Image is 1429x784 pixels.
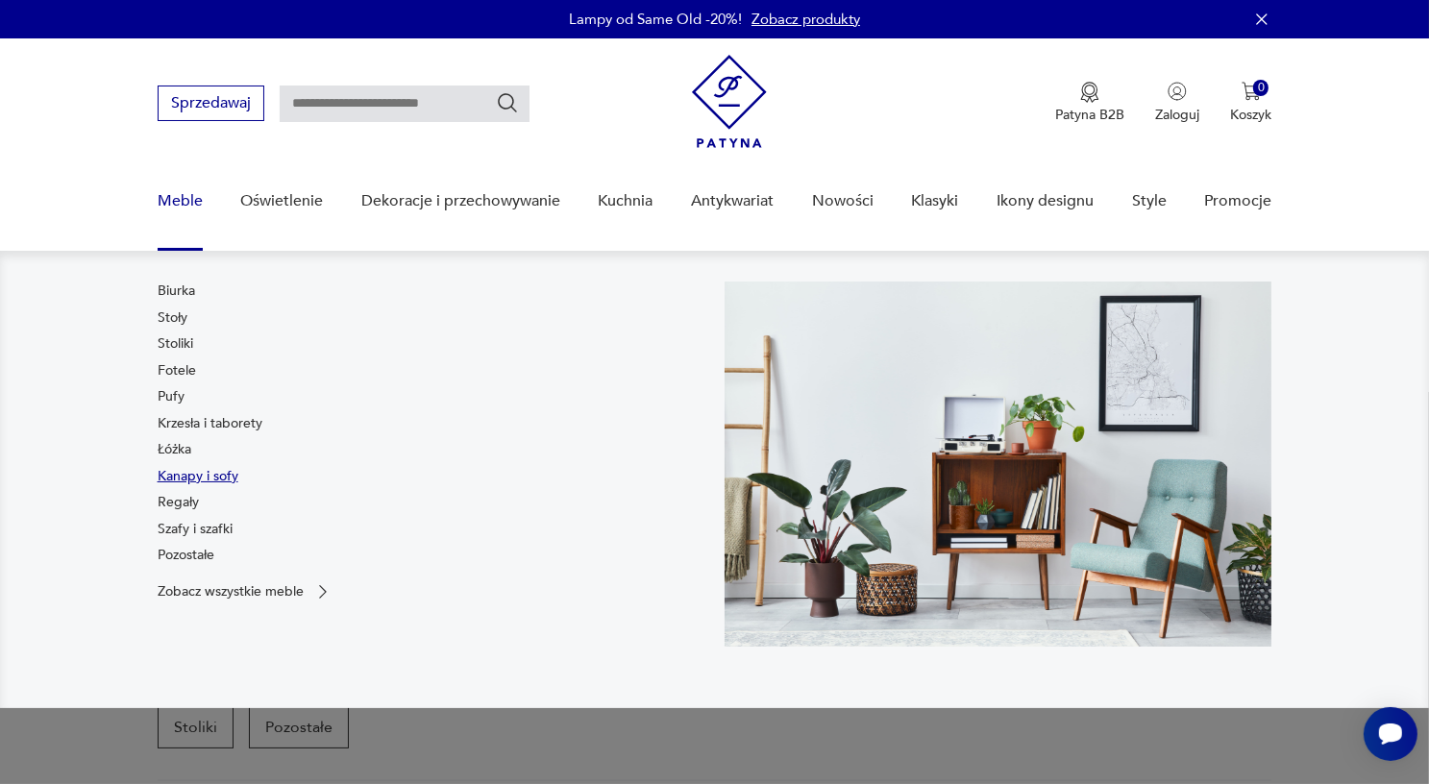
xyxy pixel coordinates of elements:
a: Klasyki [911,164,958,238]
a: Krzesła i taborety [158,414,262,433]
img: 969d9116629659dbb0bd4e745da535dc.jpg [725,282,1272,647]
a: Sprzedawaj [158,98,264,111]
img: Ikona koszyka [1242,82,1261,101]
button: 0Koszyk [1230,82,1271,124]
a: Łóżka [158,440,191,459]
a: Meble [158,164,203,238]
a: Stoliki [158,334,193,354]
p: Zaloguj [1155,106,1199,124]
a: Biurka [158,282,195,301]
a: Pufy [158,387,185,406]
a: Kuchnia [598,164,653,238]
p: Patyna B2B [1055,106,1124,124]
a: Szafy i szafki [158,520,233,539]
iframe: Smartsupp widget button [1364,707,1417,761]
a: Promocje [1204,164,1271,238]
p: Koszyk [1230,106,1271,124]
a: Oświetlenie [240,164,323,238]
button: Sprzedawaj [158,86,264,121]
a: Regały [158,493,199,512]
a: Zobacz wszystkie meble [158,582,333,601]
button: Szukaj [496,91,519,114]
div: 0 [1253,80,1269,96]
a: Nowości [812,164,874,238]
a: Pozostałe [158,546,214,565]
p: Lampy od Same Old -20%! [569,10,742,29]
a: Kanapy i sofy [158,467,238,486]
button: Zaloguj [1155,82,1199,124]
a: Ikony designu [997,164,1094,238]
a: Fotele [158,361,196,380]
a: Antykwariat [691,164,774,238]
a: Zobacz produkty [751,10,860,29]
a: Dekoracje i przechowywanie [361,164,560,238]
img: Patyna - sklep z meblami i dekoracjami vintage [692,55,767,148]
a: Stoły [158,308,187,328]
img: Ikona medalu [1080,82,1099,103]
p: Zobacz wszystkie meble [158,585,304,598]
button: Patyna B2B [1055,82,1124,124]
a: Ikona medaluPatyna B2B [1055,82,1124,124]
img: Ikonka użytkownika [1168,82,1187,101]
a: Style [1132,164,1167,238]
